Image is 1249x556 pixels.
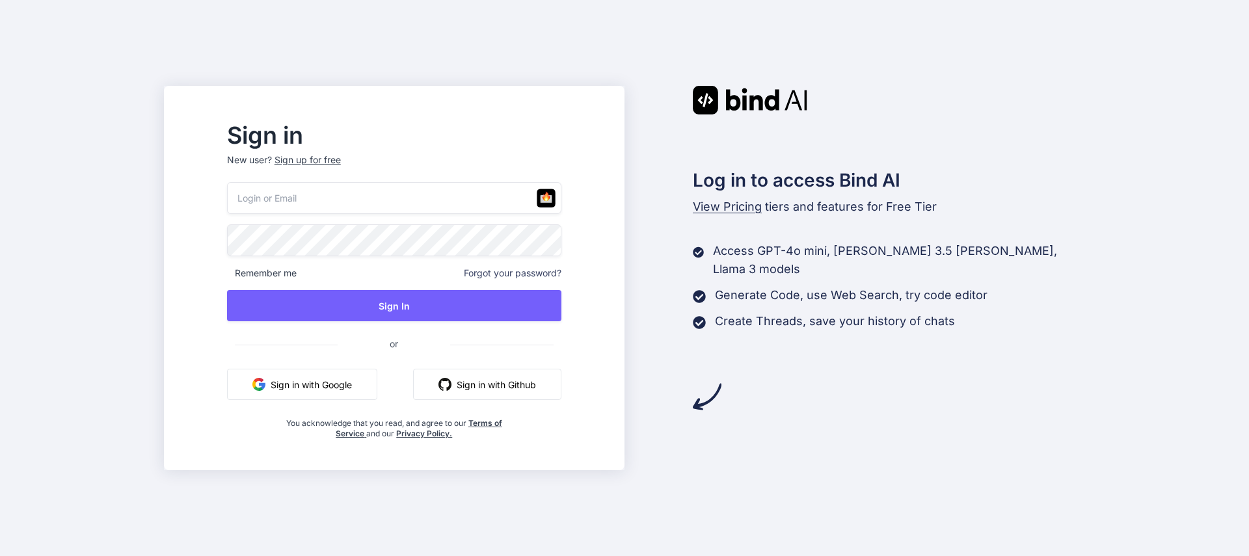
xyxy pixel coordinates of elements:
[227,125,561,146] h2: Sign in
[227,290,561,321] button: Sign In
[336,418,502,438] a: Terms of Service
[715,312,955,330] p: Create Threads, save your history of chats
[227,153,561,182] p: New user?
[396,429,452,438] a: Privacy Policy.
[693,382,721,411] img: arrow
[464,267,561,280] span: Forgot your password?
[275,153,341,166] div: Sign up for free
[693,198,1086,216] p: tiers and features for Free Tier
[252,378,265,391] img: google
[693,86,807,114] img: Bind AI logo
[282,410,505,439] div: You acknowledge that you read, and agree to our and our
[693,166,1086,194] h2: Log in to access Bind AI
[227,267,297,280] span: Remember me
[713,242,1085,278] p: Access GPT-4o mini, [PERSON_NAME] 3.5 [PERSON_NAME], Llama 3 models
[227,182,561,214] input: Login or Email
[438,378,451,391] img: github
[715,286,987,304] p: Generate Code, use Web Search, try code editor
[227,369,377,400] button: Sign in with Google
[413,369,561,400] button: Sign in with Github
[693,200,762,213] span: View Pricing
[338,328,450,360] span: or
